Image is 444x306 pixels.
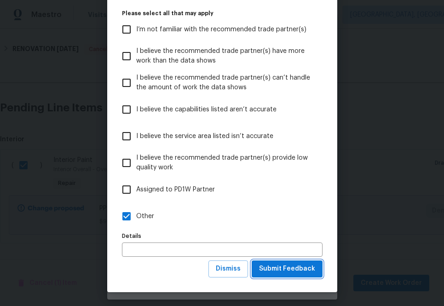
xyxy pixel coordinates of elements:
span: Other [136,212,154,221]
span: I believe the recommended trade partner(s) can’t handle the amount of work the data shows [136,73,315,92]
span: I believe the capabilities listed aren’t accurate [136,105,277,115]
span: Assigned to PD1W Partner [136,185,215,195]
legend: Please select all that may apply [122,11,323,16]
span: Dismiss [216,263,241,275]
span: I believe the recommended trade partner(s) provide low quality work [136,153,315,173]
span: Submit Feedback [259,263,315,275]
button: Submit Feedback [252,260,323,277]
label: Details [122,233,323,239]
span: I believe the recommended trade partner(s) have more work than the data shows [136,46,315,66]
button: Dismiss [208,260,248,277]
span: I’m not familiar with the recommended trade partner(s) [136,25,306,35]
span: I believe the service area listed isn’t accurate [136,132,273,141]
